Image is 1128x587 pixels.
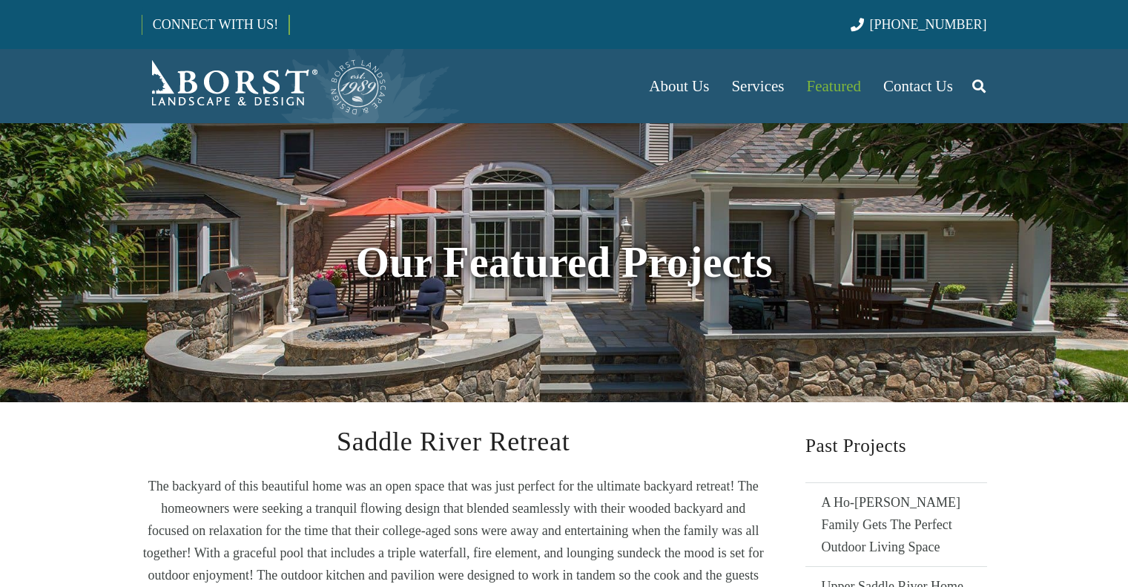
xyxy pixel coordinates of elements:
[851,17,986,32] a: [PHONE_NUMBER]
[964,68,994,105] a: Search
[796,49,872,123] a: Featured
[649,77,709,95] span: About Us
[638,49,720,123] a: About Us
[805,429,987,462] h2: Past Projects
[805,482,987,566] a: A Ho-[PERSON_NAME] Family Gets The Perfect Outdoor Living Space
[142,7,288,42] a: CONNECT WITH US!
[883,77,953,95] span: Contact Us
[870,17,987,32] span: [PHONE_NUMBER]
[720,49,795,123] a: Services
[731,77,784,95] span: Services
[142,429,766,455] h2: Saddle River Retreat
[872,49,964,123] a: Contact Us
[142,56,388,116] a: Borst-Logo
[807,77,861,95] span: Featured
[355,238,772,286] strong: Our Featured Projects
